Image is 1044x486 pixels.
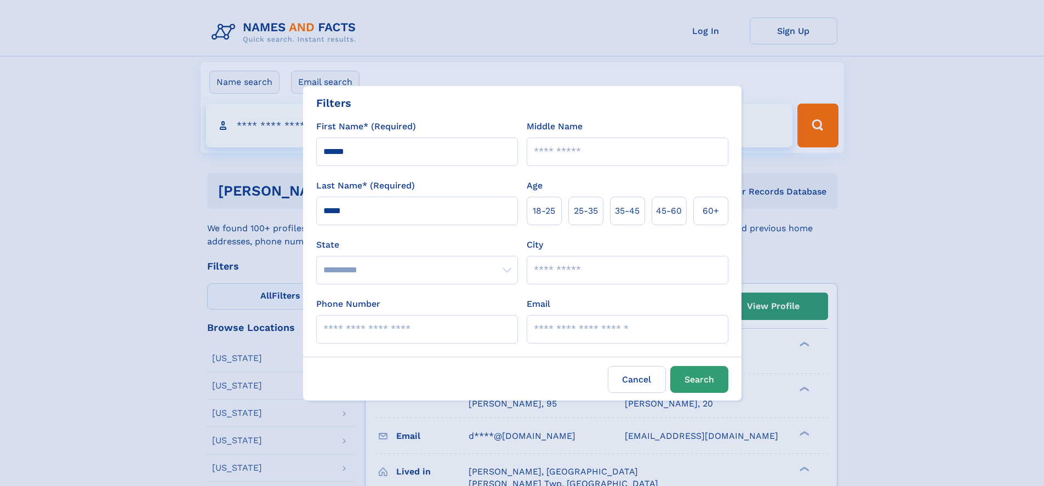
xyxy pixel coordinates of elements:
[656,204,682,218] span: 45‑60
[527,120,583,133] label: Middle Name
[533,204,555,218] span: 18‑25
[574,204,598,218] span: 25‑35
[316,298,380,311] label: Phone Number
[316,238,518,251] label: State
[670,366,728,393] button: Search
[608,366,666,393] label: Cancel
[615,204,640,218] span: 35‑45
[527,179,543,192] label: Age
[527,298,550,311] label: Email
[527,238,543,251] label: City
[703,204,719,218] span: 60+
[316,95,351,111] div: Filters
[316,120,416,133] label: First Name* (Required)
[316,179,415,192] label: Last Name* (Required)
